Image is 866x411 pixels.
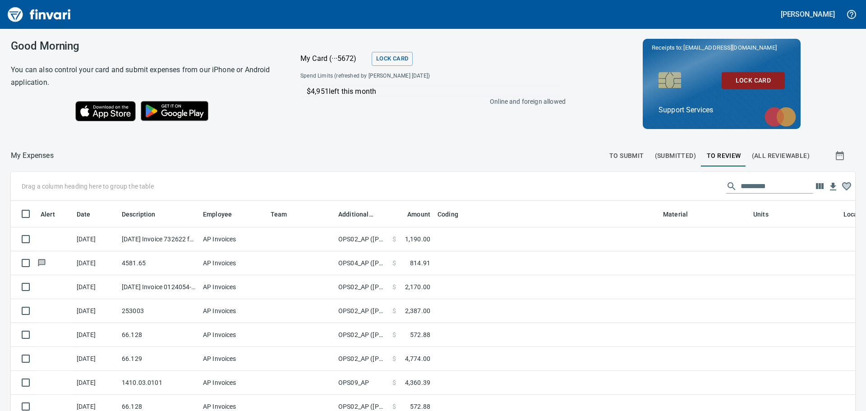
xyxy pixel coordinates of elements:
[753,209,780,220] span: Units
[335,299,389,323] td: OPS02_AP ([PERSON_NAME], [PERSON_NAME], [PERSON_NAME], [PERSON_NAME])
[73,251,118,275] td: [DATE]
[392,235,396,244] span: $
[405,354,430,363] span: 4,774.00
[11,150,54,161] p: My Expenses
[813,180,826,193] button: Choose columns to display
[75,101,136,121] img: Download on the App Store
[781,9,835,19] h5: [PERSON_NAME]
[73,371,118,395] td: [DATE]
[11,64,278,89] h6: You can also control your card and submit expenses from our iPhone or Android application.
[652,43,792,52] p: Receipts to:
[73,275,118,299] td: [DATE]
[199,299,267,323] td: AP Invoices
[405,235,430,244] span: 1,190.00
[609,150,644,162] span: To Submit
[22,182,154,191] p: Drag a column heading here to group the table
[438,209,470,220] span: Coding
[271,209,299,220] span: Team
[199,347,267,371] td: AP Invoices
[338,209,373,220] span: Additional Reviewer
[335,251,389,275] td: OPS04_AP ([PERSON_NAME], [PERSON_NAME], [PERSON_NAME], [PERSON_NAME], [PERSON_NAME])
[405,306,430,315] span: 2,387.00
[122,209,156,220] span: Description
[826,180,840,194] button: Download table
[335,227,389,251] td: OPS02_AP ([PERSON_NAME], [PERSON_NAME], [PERSON_NAME], [PERSON_NAME])
[392,378,396,387] span: $
[438,209,458,220] span: Coding
[73,227,118,251] td: [DATE]
[136,96,213,126] img: Get it on Google Play
[392,354,396,363] span: $
[118,275,199,299] td: [DATE] Invoice 0124054-IN from Highway Specialties LLC (1-10458)
[199,251,267,275] td: AP Invoices
[335,323,389,347] td: OPS02_AP ([PERSON_NAME], [PERSON_NAME], [PERSON_NAME], [PERSON_NAME])
[778,7,837,21] button: [PERSON_NAME]
[410,259,430,268] span: 814.91
[11,40,278,52] h3: Good Morning
[707,150,741,162] span: To Review
[659,105,785,115] p: Support Services
[199,275,267,299] td: AP Invoices
[37,260,46,266] span: Has messages
[753,209,769,220] span: Units
[392,259,396,268] span: $
[122,209,167,220] span: Description
[307,86,561,97] p: $4,951 left this month
[655,150,696,162] span: (Submitted)
[410,402,430,411] span: 572.88
[392,330,396,339] span: $
[300,53,368,64] p: My Card (···5672)
[410,330,430,339] span: 572.88
[663,209,688,220] span: Material
[271,209,287,220] span: Team
[392,402,396,411] span: $
[722,72,785,89] button: Lock Card
[729,75,778,86] span: Lock Card
[372,52,413,66] button: Lock Card
[199,227,267,251] td: AP Invoices
[392,282,396,291] span: $
[73,299,118,323] td: [DATE]
[118,371,199,395] td: 1410.03.0101
[392,306,396,315] span: $
[118,347,199,371] td: 66.129
[405,378,430,387] span: 4,360.39
[840,180,853,193] button: Column choices favorited. Click to reset to default
[335,347,389,371] td: OPS02_AP ([PERSON_NAME], [PERSON_NAME], [PERSON_NAME], [PERSON_NAME])
[300,72,497,81] span: Spend Limits (refreshed by [PERSON_NAME] [DATE])
[77,209,91,220] span: Date
[335,275,389,299] td: OPS02_AP ([PERSON_NAME], [PERSON_NAME], [PERSON_NAME], [PERSON_NAME])
[118,323,199,347] td: 66.128
[73,323,118,347] td: [DATE]
[41,209,67,220] span: Alert
[118,299,199,323] td: 253003
[118,227,199,251] td: [DATE] Invoice 732622 from [PERSON_NAME] (1-38294)
[663,209,700,220] span: Material
[407,209,430,220] span: Amount
[335,371,389,395] td: OPS09_AP
[77,209,102,220] span: Date
[760,102,801,131] img: mastercard.svg
[199,323,267,347] td: AP Invoices
[752,150,810,162] span: (All Reviewable)
[293,97,566,106] p: Online and foreign allowed
[73,347,118,371] td: [DATE]
[396,209,430,220] span: Amount
[41,209,55,220] span: Alert
[376,54,408,64] span: Lock Card
[682,43,777,52] span: [EMAIL_ADDRESS][DOMAIN_NAME]
[199,371,267,395] td: AP Invoices
[203,209,244,220] span: Employee
[338,209,385,220] span: Additional Reviewer
[5,4,73,25] img: Finvari
[203,209,232,220] span: Employee
[11,150,54,161] nav: breadcrumb
[405,282,430,291] span: 2,170.00
[118,251,199,275] td: 4581.65
[826,145,855,166] button: Show transactions within a particular date range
